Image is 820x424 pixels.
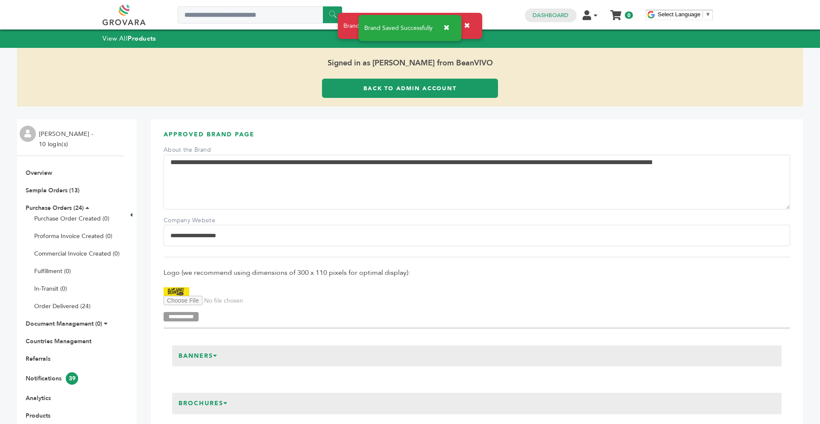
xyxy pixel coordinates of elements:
[533,12,568,19] a: Dashboard
[172,393,234,414] h3: Brochures
[66,372,78,385] span: 39
[322,79,498,98] a: Back to Admin Account
[364,25,433,31] span: Brand Saved Successfully
[34,250,120,258] a: Commercial Invoice Created (0)
[34,267,71,275] a: Fulfillment (0)
[34,285,67,293] a: In-Transit (0)
[343,22,453,30] span: Brand Page Edits Approved Successfully
[658,11,700,18] span: Select Language
[705,11,711,18] span: ▼
[164,216,223,225] label: Company Website
[102,34,156,43] a: View AllProducts
[164,268,790,277] span: Logo (we recommend using dimensions of 300 x 110 pixels for optimal display):
[164,287,189,296] img: BeanVIVO
[26,204,84,212] a: Purchase Orders (24)
[26,394,51,402] a: Analytics
[625,12,633,19] span: 0
[34,302,91,310] a: Order Delivered (24)
[26,355,50,363] a: Referrals
[26,186,79,194] a: Sample Orders (13)
[26,320,102,328] a: Document Management (0)
[34,232,112,240] a: Proforma Invoice Created (0)
[26,169,52,177] a: Overview
[17,48,803,79] span: Signed in as [PERSON_NAME] from BeanVIVO
[437,19,456,37] button: ✖
[457,17,477,35] button: ✖
[26,412,50,420] a: Products
[178,6,342,24] input: Search a product or brand...
[20,126,36,142] img: profile.png
[128,34,156,43] strong: Products
[611,8,621,17] a: My Cart
[164,130,790,145] h3: APPROVED BRAND PAGE
[26,374,78,383] a: Notifications39
[172,345,224,367] h3: Banners
[164,146,223,154] label: About the Brand
[658,11,711,18] a: Select Language​
[39,129,95,150] li: [PERSON_NAME] - 10 login(s)
[34,215,109,223] a: Purchase Order Created (0)
[26,337,91,345] a: Countries Management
